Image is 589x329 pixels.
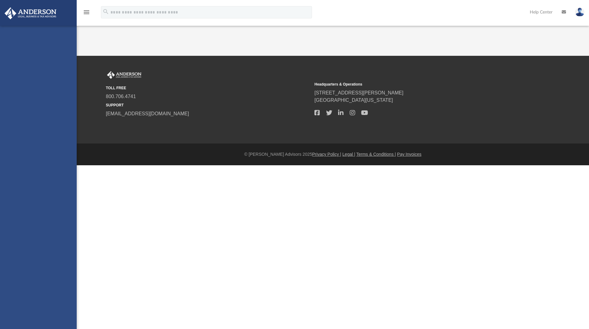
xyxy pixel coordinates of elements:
[106,111,189,116] a: [EMAIL_ADDRESS][DOMAIN_NAME]
[106,94,136,99] a: 800.706.4741
[314,82,519,87] small: Headquarters & Operations
[83,12,90,16] a: menu
[397,152,421,157] a: Pay Invoices
[106,85,310,91] small: TOLL FREE
[356,152,396,157] a: Terms & Conditions |
[83,9,90,16] i: menu
[77,151,589,158] div: © [PERSON_NAME] Advisors 2025
[106,71,143,79] img: Anderson Advisors Platinum Portal
[575,8,584,17] img: User Pic
[314,98,393,103] a: [GEOGRAPHIC_DATA][US_STATE]
[312,152,341,157] a: Privacy Policy |
[342,152,355,157] a: Legal |
[102,8,109,15] i: search
[314,90,403,95] a: [STREET_ADDRESS][PERSON_NAME]
[106,102,310,108] small: SUPPORT
[3,7,58,19] img: Anderson Advisors Platinum Portal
